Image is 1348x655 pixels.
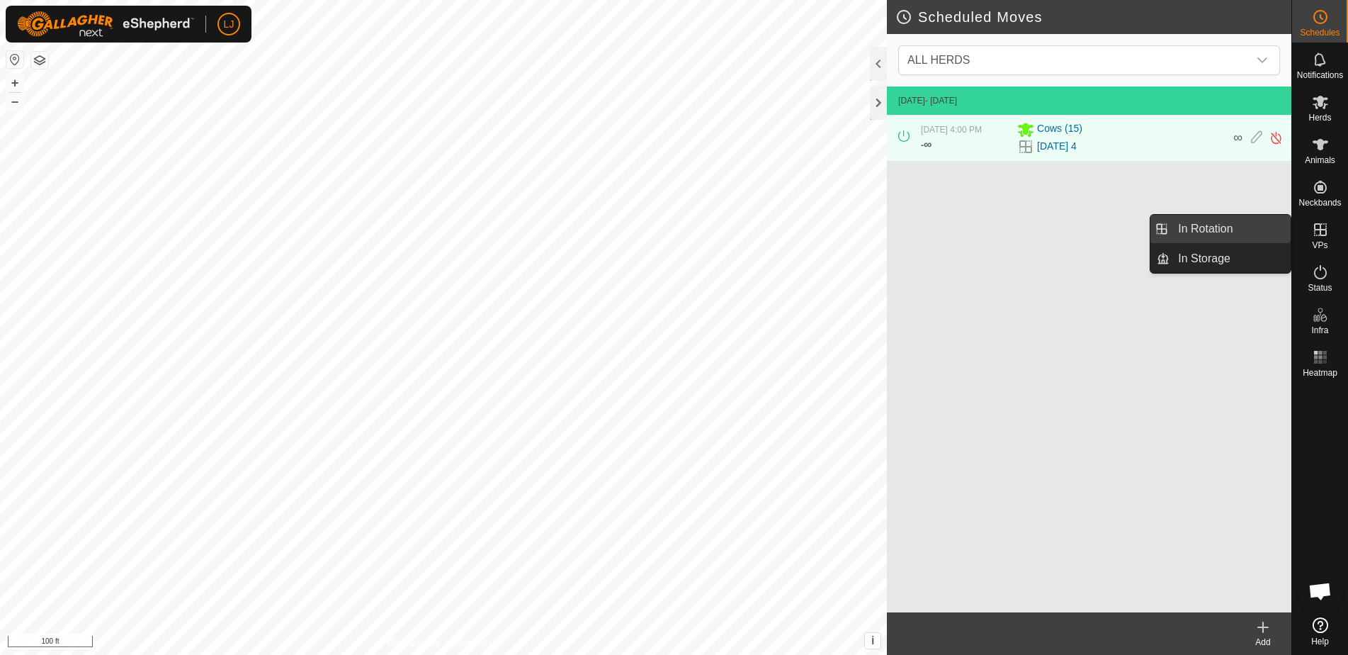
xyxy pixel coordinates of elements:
[1312,241,1327,250] span: VPs
[1292,612,1348,651] a: Help
[1298,198,1341,207] span: Neckbands
[17,11,194,37] img: Gallagher Logo
[1248,46,1276,74] div: dropdown trigger
[921,125,982,135] span: [DATE] 4:00 PM
[1305,156,1335,164] span: Animals
[924,138,931,150] span: ∞
[898,96,925,106] span: [DATE]
[1037,121,1082,138] span: Cows (15)
[1300,28,1339,37] span: Schedules
[1297,71,1343,79] span: Notifications
[1169,245,1291,273] a: In Storage
[925,96,957,106] span: - [DATE]
[387,637,441,649] a: Privacy Policy
[921,136,931,153] div: -
[1150,245,1291,273] li: In Storage
[1311,637,1329,646] span: Help
[1308,284,1332,292] span: Status
[1311,326,1328,335] span: Infra
[1150,215,1291,243] li: In Rotation
[895,9,1291,26] h2: Scheduled Moves
[1299,570,1342,612] div: Open chat
[865,633,880,649] button: i
[1233,130,1242,145] span: ∞
[1269,130,1283,145] img: Turn off schedule move
[902,46,1248,74] span: ALL HERDS
[224,17,234,32] span: LJ
[1308,113,1331,122] span: Herds
[1037,139,1077,154] a: [DATE] 4
[1178,220,1233,237] span: In Rotation
[458,637,499,649] a: Contact Us
[6,74,23,91] button: +
[1235,636,1291,649] div: Add
[1169,215,1291,243] a: In Rotation
[907,54,970,66] span: ALL HERDS
[871,634,874,646] span: i
[1303,369,1337,377] span: Heatmap
[31,52,48,69] button: Map Layers
[6,93,23,110] button: –
[6,51,23,68] button: Reset Map
[1178,250,1230,267] span: In Storage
